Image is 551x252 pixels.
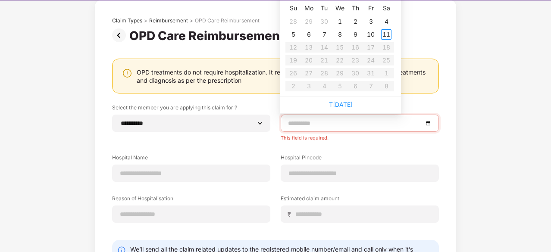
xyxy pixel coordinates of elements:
img: svg+xml;base64,PHN2ZyBpZD0iV2FybmluZ18tXzI0eDI0IiBkYXRhLW5hbWU9Ildhcm5pbmcgLSAyNHgyNCIgeG1sbnM9Im... [122,68,132,78]
div: 28 [288,16,298,27]
th: Mo [301,1,316,15]
td: 2025-10-03 [363,15,379,28]
th: Su [285,1,301,15]
div: 9 [350,29,360,40]
th: Th [348,1,363,15]
div: 5 [288,29,298,40]
td: 2025-09-29 [301,15,316,28]
td: 2025-10-08 [332,28,348,41]
div: 4 [381,16,391,27]
div: 6 [304,29,314,40]
div: 2 [350,16,360,27]
div: Reimbursement [149,17,188,24]
label: Estimated claim amount [281,195,439,205]
div: 7 [319,29,329,40]
span: ₹ [288,210,294,218]
div: OPD Care Reimbursement [129,28,288,43]
div: 1 [335,16,345,27]
th: Tu [316,1,332,15]
div: 29 [304,16,314,27]
div: 11 [381,29,391,40]
div: This field is required. [281,132,439,141]
td: 2025-10-10 [363,28,379,41]
td: 2025-10-02 [348,15,363,28]
div: OPD treatments do not require hospitalization. It refers to doctor visits required for medical tr... [137,68,430,84]
td: 2025-10-11 [379,28,394,41]
td: 2025-10-01 [332,15,348,28]
img: svg+xml;base64,PHN2ZyBpZD0iUHJldi0zMngzMiIgeG1sbnM9Imh0dHA6Ly93d3cudzMub3JnLzIwMDAvc3ZnIiB3aWR0aD... [112,28,129,42]
td: 2025-10-05 [285,28,301,41]
th: Sa [379,1,394,15]
label: Hospital Name [112,154,270,165]
th: Fr [363,1,379,15]
td: 2025-09-28 [285,15,301,28]
div: 3 [366,16,376,27]
div: OPD Care Reimbursement [195,17,260,24]
div: 30 [319,16,329,27]
div: Claim Types [112,17,142,24]
th: We [332,1,348,15]
td: 2025-10-04 [379,15,394,28]
td: 2025-10-07 [316,28,332,41]
div: > [190,17,193,24]
div: > [144,17,147,24]
td: 2025-10-06 [301,28,316,41]
a: T[DATE] [329,101,353,108]
label: Select the member you are applying this claim for ? [112,104,270,115]
label: Reason of Hospitalisation [112,195,270,205]
td: 2025-09-30 [316,15,332,28]
td: 2025-10-09 [348,28,363,41]
label: Hospital Pincode [281,154,439,165]
div: 10 [366,29,376,40]
div: 8 [335,29,345,40]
